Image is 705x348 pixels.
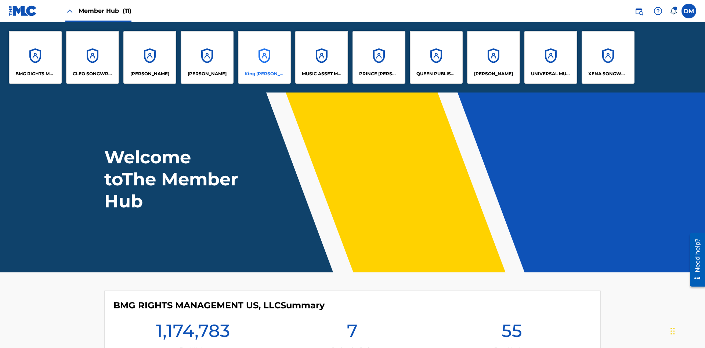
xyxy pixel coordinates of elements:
span: Member Hub [79,7,131,15]
p: PRINCE MCTESTERSON [359,70,399,77]
p: QUEEN PUBLISHA [416,70,456,77]
img: MLC Logo [9,6,37,16]
p: EYAMA MCSINGER [188,70,227,77]
p: BMG RIGHTS MANAGEMENT US, LLC [15,70,55,77]
div: User Menu [681,4,696,18]
h1: Welcome to The Member Hub [104,146,242,212]
a: Public Search [632,4,646,18]
p: CLEO SONGWRITER [73,70,113,77]
a: AccountsBMG RIGHTS MANAGEMENT US, LLC [9,31,62,84]
h1: 55 [502,320,522,346]
h1: 7 [347,320,358,346]
img: help [654,7,662,15]
p: ELVIS COSTELLO [130,70,169,77]
div: Help [651,4,665,18]
a: AccountsMUSIC ASSET MANAGEMENT (MAM) [295,31,348,84]
p: King McTesterson [245,70,285,77]
h1: 1,174,783 [156,320,230,346]
a: AccountsCLEO SONGWRITER [66,31,119,84]
a: AccountsPRINCE [PERSON_NAME] [352,31,405,84]
span: (11) [123,7,131,14]
a: Accounts[PERSON_NAME] [467,31,520,84]
a: AccountsQUEEN PUBLISHA [410,31,463,84]
iframe: Chat Widget [668,313,705,348]
a: AccountsUNIVERSAL MUSIC PUB GROUP [524,31,577,84]
p: RONALD MCTESTERSON [474,70,513,77]
h4: BMG RIGHTS MANAGEMENT US, LLC [113,300,325,311]
a: Accounts[PERSON_NAME] [123,31,176,84]
p: XENA SONGWRITER [588,70,628,77]
iframe: Resource Center [684,230,705,290]
p: MUSIC ASSET MANAGEMENT (MAM) [302,70,342,77]
img: Close [65,7,74,15]
div: Drag [670,320,675,342]
div: Notifications [670,7,677,15]
a: Accounts[PERSON_NAME] [181,31,234,84]
a: AccountsXENA SONGWRITER [582,31,634,84]
a: AccountsKing [PERSON_NAME] [238,31,291,84]
p: UNIVERSAL MUSIC PUB GROUP [531,70,571,77]
img: search [634,7,643,15]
